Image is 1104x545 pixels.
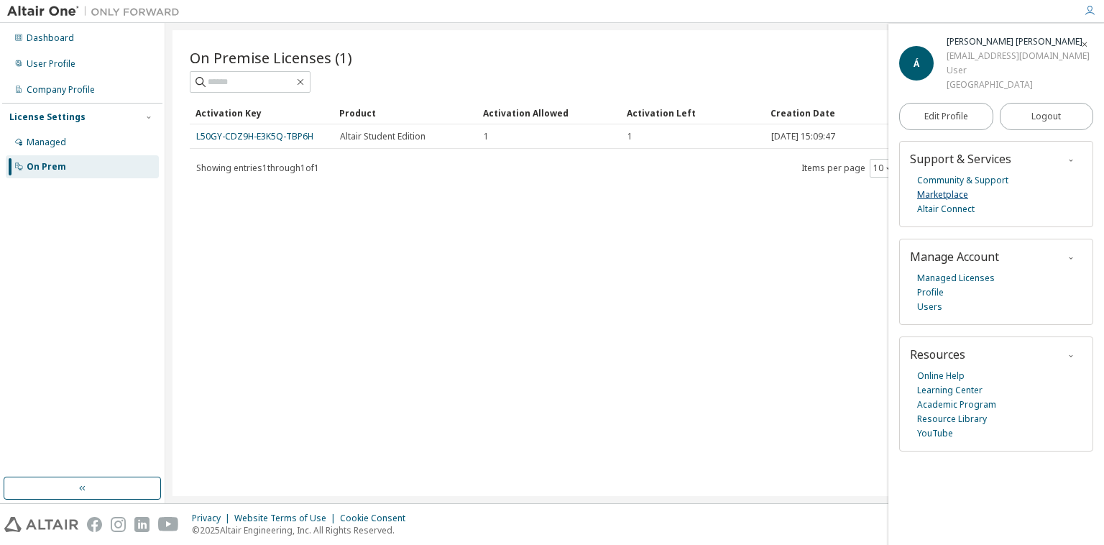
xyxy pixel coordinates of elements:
span: Edit Profile [924,111,968,122]
span: On Premise Licenses (1) [190,47,352,68]
div: [EMAIL_ADDRESS][DOMAIN_NAME] [947,49,1090,63]
a: Academic Program [917,398,996,412]
a: Learning Center [917,383,983,398]
div: License Settings [9,111,86,123]
a: Community & Support [917,173,1008,188]
div: Managed [27,137,66,148]
a: YouTube [917,426,953,441]
div: Cookie Consent [340,513,414,524]
div: Product [339,101,471,124]
span: Items per page [801,159,896,178]
p: © 2025 Altair Engineering, Inc. All Rights Reserved. [192,524,414,536]
a: Marketplace [917,188,968,202]
div: Álvaro Gutiérrez Ruiz [947,35,1090,49]
img: instagram.svg [111,517,126,532]
a: Managed Licenses [917,271,995,285]
button: Logout [1000,103,1094,130]
span: Manage Account [910,249,999,265]
span: Altair Student Edition [340,131,425,142]
a: Users [917,300,942,314]
span: 1 [484,131,489,142]
div: User [947,63,1090,78]
div: Website Terms of Use [234,513,340,524]
img: Altair One [7,4,187,19]
div: Company Profile [27,84,95,96]
a: L50GY-CDZ9H-E3K5Q-TBP6H [196,130,313,142]
div: User Profile [27,58,75,70]
button: 10 [873,162,893,174]
div: Creation Date [770,101,1016,124]
span: Showing entries 1 through 1 of 1 [196,162,319,174]
a: Resource Library [917,412,987,426]
a: Online Help [917,369,965,383]
div: [GEOGRAPHIC_DATA] [947,78,1090,92]
span: 1 [627,131,632,142]
a: Edit Profile [899,103,993,130]
span: Á [914,58,919,70]
span: Support & Services [910,151,1011,167]
div: Activation Left [627,101,759,124]
div: Privacy [192,513,234,524]
div: Activation Key [195,101,328,124]
a: Profile [917,285,944,300]
img: facebook.svg [87,517,102,532]
span: Resources [910,347,965,362]
img: altair_logo.svg [4,517,78,532]
img: linkedin.svg [134,517,149,532]
img: youtube.svg [158,517,179,532]
div: On Prem [27,161,66,173]
div: Dashboard [27,32,74,44]
span: [DATE] 15:09:47 [771,131,835,142]
a: Altair Connect [917,202,975,216]
div: Activation Allowed [483,101,615,124]
span: Logout [1031,109,1061,124]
